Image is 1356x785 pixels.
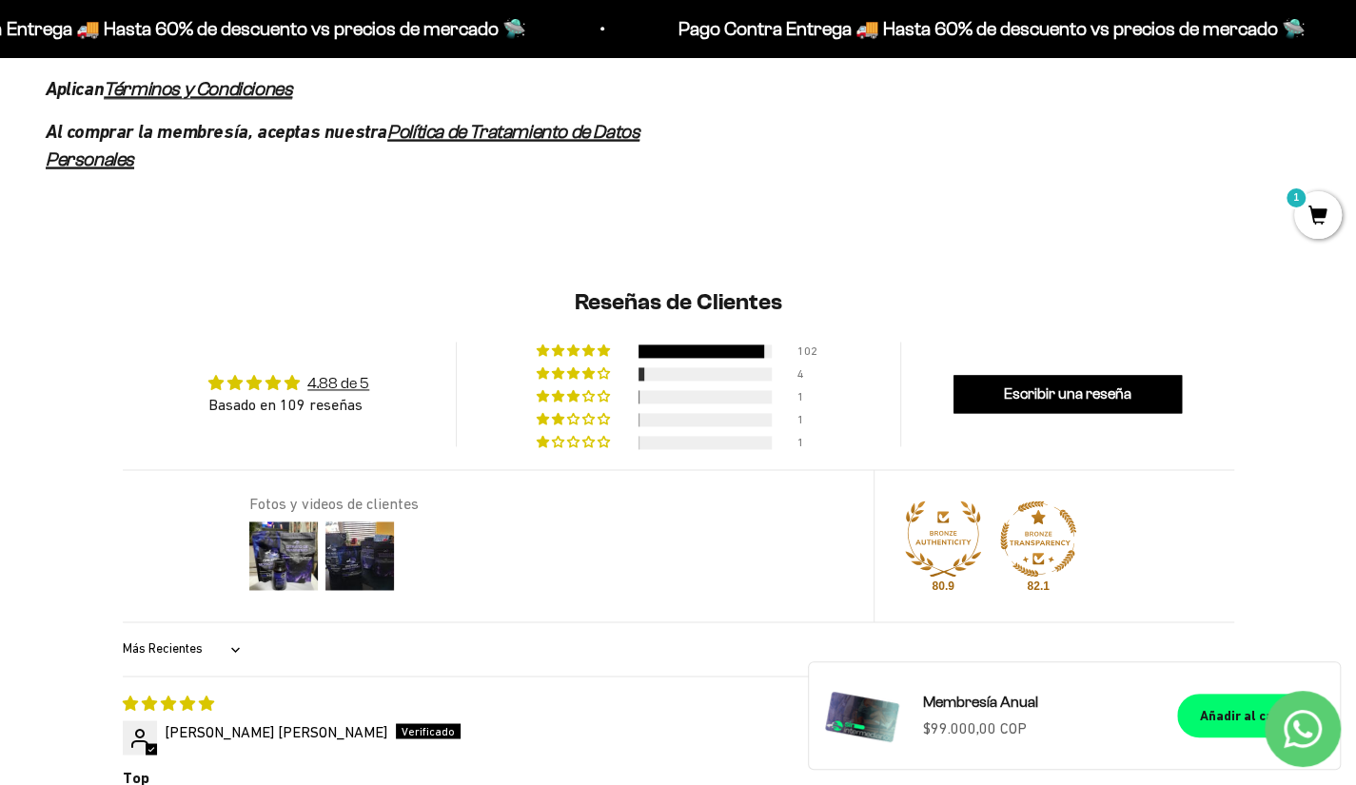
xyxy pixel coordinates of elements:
button: Añadir al carrito [1177,694,1325,737]
div: 102 [797,344,820,358]
a: Judge.me Bronze Authentic Shop medal 80.9 [905,500,981,577]
div: 4% (4) reviews with 4 star rating [537,367,613,381]
a: Escribir una reseña [953,375,1182,413]
img: Judge.me Bronze Authentic Shop medal [905,500,981,577]
select: Sort dropdown [123,630,246,668]
em: Al comprar la membresía, aceptas nuestra [46,121,387,143]
div: Average rating is 4.88 stars [208,372,369,394]
div: Basado en 109 reseñas [208,394,369,415]
sale-price: $99.000,00 COP [923,716,1027,741]
img: User picture [322,518,398,594]
span: 5 star review [123,694,214,711]
span: [PERSON_NAME] [PERSON_NAME] [165,722,387,739]
em: Aplican [46,78,104,100]
div: Añadir al carrito [1200,705,1302,726]
div: Bronze Transparent Shop. Published at least 80% of verified reviews received in total [1000,500,1076,581]
a: Membresía Anual [923,690,1154,715]
div: Fotos y videos de clientes [249,493,851,514]
h2: Reseñas de Clientes [123,286,1234,319]
p: Pago Contra Entrega 🚚 Hasta 60% de descuento vs precios de mercado 🛸 [673,13,1300,44]
div: 82.1 [1023,579,1053,594]
a: Judge.me Bronze Transparent Shop medal 82.1 [1000,500,1076,577]
div: 94% (102) reviews with 5 star rating [537,344,613,358]
div: 4 [797,367,820,381]
img: User picture [246,518,322,594]
img: Judge.me Bronze Transparent Shop medal [1000,500,1076,577]
div: Bronze Authentic Shop. At least 80% of published reviews are verified reviews [905,500,981,581]
a: 1 [1294,206,1342,227]
mark: 1 [1285,186,1307,209]
div: 1 [797,390,820,403]
a: 4.88 de 5 [307,375,369,391]
div: 80.9 [928,579,958,594]
img: Membresía Anual [824,677,900,754]
div: 1 [797,413,820,426]
div: 1% (1) reviews with 1 star rating [537,436,613,449]
div: 1% (1) reviews with 2 star rating [537,413,613,426]
div: 1% (1) reviews with 3 star rating [537,390,613,403]
div: 1 [797,436,820,449]
a: Términos y Condiciones [104,78,292,99]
